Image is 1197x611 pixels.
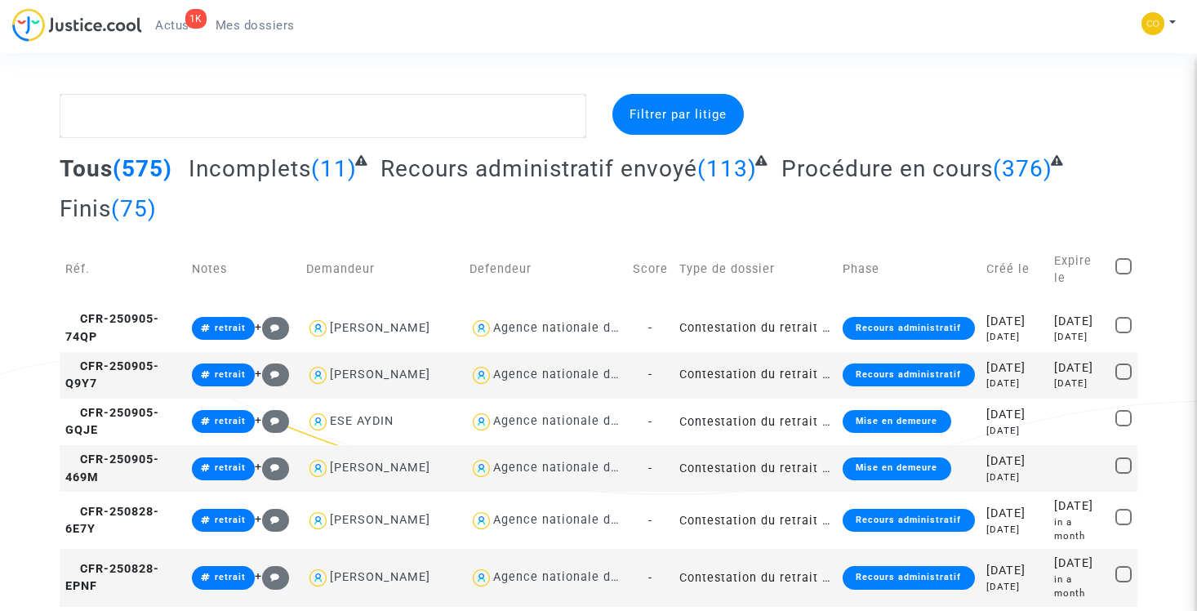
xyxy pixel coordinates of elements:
[1054,515,1104,544] div: in a month
[215,416,246,426] span: retrait
[630,107,727,122] span: Filtrer par litige
[469,509,493,533] img: icon-user.svg
[189,155,311,182] span: Incomplets
[215,323,246,333] span: retrait
[843,509,974,532] div: Recours administratif
[843,317,974,340] div: Recours administratif
[1054,497,1104,515] div: [DATE]
[12,8,142,42] img: jc-logo.svg
[674,399,837,445] td: Contestation du retrait de [PERSON_NAME] par l'ANAH (mandataire)
[65,453,159,484] span: CFR-250905-469M
[306,509,330,533] img: icon-user.svg
[469,363,493,387] img: icon-user.svg
[469,457,493,480] img: icon-user.svg
[215,462,246,473] span: retrait
[674,352,837,399] td: Contestation du retrait de [PERSON_NAME] par l'ANAH (mandataire)
[697,155,757,182] span: (113)
[300,234,464,305] td: Demandeur
[469,566,493,590] img: icon-user.svg
[1054,330,1104,344] div: [DATE]
[986,562,1043,580] div: [DATE]
[493,414,673,428] div: Agence nationale de l'habitat
[986,359,1043,377] div: [DATE]
[981,234,1048,305] td: Créé le
[216,18,295,33] span: Mes dossiers
[648,571,652,585] span: -
[674,234,837,305] td: Type de dossier
[306,457,330,480] img: icon-user.svg
[648,514,652,528] span: -
[65,359,159,391] span: CFR-250905-Q9Y7
[493,513,673,527] div: Agence nationale de l'habitat
[648,368,652,381] span: -
[215,572,246,582] span: retrait
[648,462,652,475] span: -
[843,410,950,433] div: Mise en demeure
[255,367,290,381] span: +
[255,569,290,583] span: +
[986,505,1043,523] div: [DATE]
[155,18,189,33] span: Actus
[60,234,186,305] td: Réf.
[843,363,974,386] div: Recours administratif
[1054,377,1104,390] div: [DATE]
[986,471,1043,484] div: [DATE]
[65,406,159,438] span: CFR-250905-GQJE
[1054,359,1104,377] div: [DATE]
[464,234,627,305] td: Defendeur
[986,406,1043,424] div: [DATE]
[1054,313,1104,331] div: [DATE]
[65,505,159,537] span: CFR-250828-6E7Y
[330,570,430,584] div: [PERSON_NAME]
[469,410,493,434] img: icon-user.svg
[306,363,330,387] img: icon-user.svg
[986,377,1043,390] div: [DATE]
[255,512,290,526] span: +
[986,424,1043,438] div: [DATE]
[311,155,357,182] span: (11)
[186,234,300,305] td: Notes
[986,313,1043,331] div: [DATE]
[1048,234,1110,305] td: Expire le
[993,155,1052,182] span: (376)
[306,566,330,590] img: icon-user.svg
[674,305,837,351] td: Contestation du retrait de [PERSON_NAME] par l'ANAH (mandataire)
[215,515,246,525] span: retrait
[111,195,157,222] span: (75)
[65,562,159,594] span: CFR-250828-EPNF
[255,320,290,334] span: +
[380,155,697,182] span: Recours administratif envoyé
[986,523,1043,537] div: [DATE]
[493,368,673,381] div: Agence nationale de l'habitat
[65,312,159,344] span: CFR-250905-74QP
[330,414,394,428] div: ESE AYDIN
[781,155,993,182] span: Procédure en cours
[306,317,330,341] img: icon-user.svg
[627,234,674,305] td: Score
[1141,12,1164,35] img: 5a13cfc393247f09c958b2f13390bacc
[1054,573,1104,601] div: in a month
[674,445,837,492] td: Contestation du retrait de [PERSON_NAME] par l'ANAH (mandataire)
[648,415,652,429] span: -
[469,317,493,341] img: icon-user.svg
[674,492,837,549] td: Contestation du retrait de [PERSON_NAME] par l'ANAH (mandataire)
[674,549,837,606] td: Contestation du retrait de [PERSON_NAME] par l'ANAH (mandataire)
[60,195,111,222] span: Finis
[986,580,1043,594] div: [DATE]
[202,13,308,38] a: Mes dossiers
[330,321,430,335] div: [PERSON_NAME]
[142,13,202,38] a: 1KActus
[986,453,1043,471] div: [DATE]
[986,330,1043,344] div: [DATE]
[330,513,430,527] div: [PERSON_NAME]
[113,155,172,182] span: (575)
[306,410,330,434] img: icon-user.svg
[493,321,673,335] div: Agence nationale de l'habitat
[843,457,950,480] div: Mise en demeure
[255,460,290,474] span: +
[215,369,246,380] span: retrait
[185,9,207,29] div: 1K
[843,566,974,589] div: Recours administratif
[255,413,290,427] span: +
[330,461,430,475] div: [PERSON_NAME]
